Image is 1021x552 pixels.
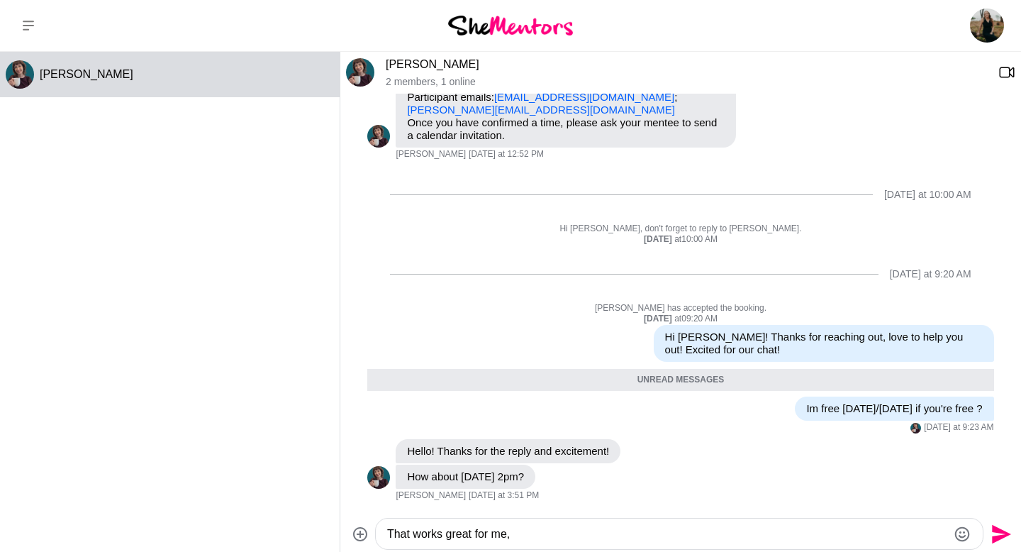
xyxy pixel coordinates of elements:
[346,58,374,87] div: Christie Flora
[6,60,34,89] img: C
[910,423,921,434] div: Christie Flora
[396,149,466,160] span: [PERSON_NAME]
[910,423,921,434] img: C
[983,518,1015,550] button: Send
[367,369,993,392] div: Unread messages
[386,76,987,88] p: 2 members , 1 online
[6,60,34,89] div: Christie Flora
[494,91,674,103] a: [EMAIL_ADDRESS][DOMAIN_NAME]
[407,104,675,116] a: [PERSON_NAME][EMAIL_ADDRESS][DOMAIN_NAME]
[924,422,993,434] time: 2025-08-25T23:23:35.325Z
[40,68,133,80] span: [PERSON_NAME]
[644,234,674,244] strong: [DATE]
[346,58,374,87] img: C
[970,9,1004,43] img: Jess Smithies
[367,314,993,325] div: at 09:20 AM
[954,526,971,543] button: Emoji picker
[367,223,993,235] p: Hi [PERSON_NAME], don't forget to reply to [PERSON_NAME].
[665,331,983,356] p: Hi [PERSON_NAME]! Thanks for reaching out, love to help you out! Excited for our chat!
[386,58,479,70] a: [PERSON_NAME]
[367,466,390,489] img: C
[367,303,993,314] p: [PERSON_NAME] has accepted the booking.
[396,490,466,502] span: [PERSON_NAME]
[407,470,524,483] p: How about [DATE] 2pm?
[884,189,971,201] div: [DATE] at 10:00 AM
[367,125,390,148] div: Christie Flora
[367,466,390,489] div: Christie Flora
[407,116,725,142] p: Once you have confirmed a time, please ask your mentee to send a calendar invitation.
[448,16,573,35] img: She Mentors Logo
[806,402,982,415] p: Im free [DATE]/[DATE] if you're free ?
[387,526,947,543] textarea: Type your message
[644,314,674,324] strong: [DATE]
[367,125,390,148] img: C
[890,268,971,280] div: [DATE] at 9:20 AM
[367,234,993,245] div: at 10:00 AM
[407,445,609,458] p: Hello! Thanks for the reply and excitement!
[469,149,544,160] time: 2025-08-22T02:52:58.453Z
[469,490,539,502] time: 2025-08-26T05:51:46.702Z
